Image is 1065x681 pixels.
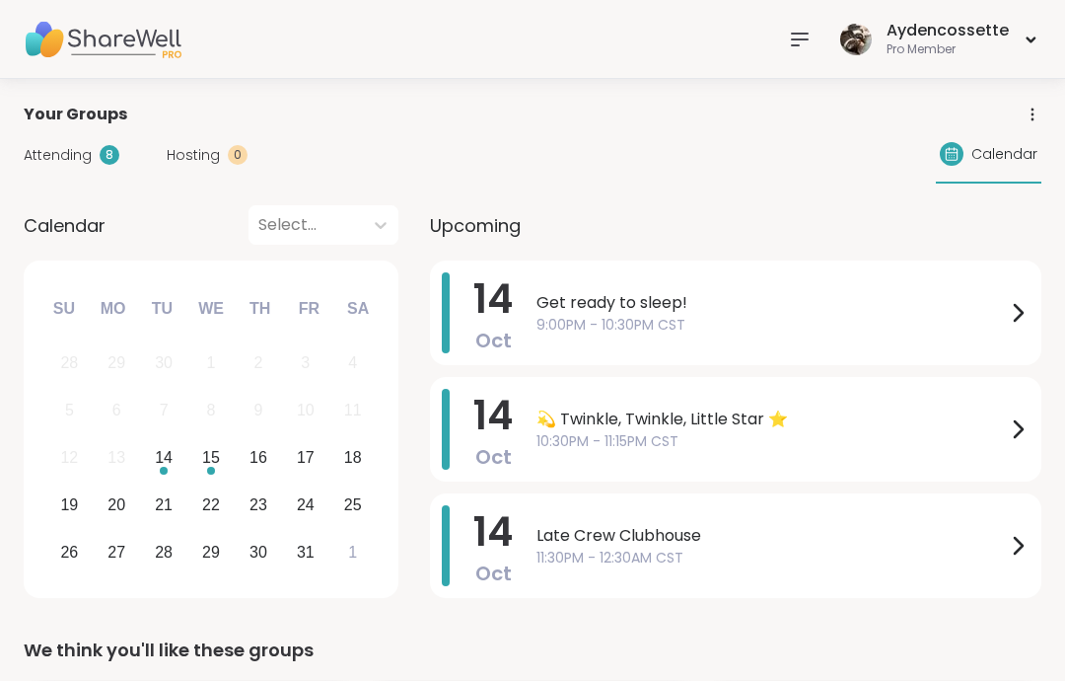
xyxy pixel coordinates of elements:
[202,539,220,566] div: 29
[536,524,1006,548] span: Late Crew Clubhouse
[344,444,362,471] div: 18
[190,484,233,526] div: Choose Wednesday, October 22nd, 2025
[536,291,1006,315] span: Get ready to sleep!
[143,484,185,526] div: Choose Tuesday, October 21st, 2025
[96,484,138,526] div: Choose Monday, October 20th, 2025
[348,539,357,566] div: 1
[336,287,380,331] div: Sa
[24,145,92,166] span: Attending
[284,342,326,385] div: Not available Friday, October 3rd, 2025
[473,271,513,327] span: 14
[331,437,374,480] div: Choose Saturday, October 18th, 2025
[202,492,220,518] div: 22
[344,492,362,518] div: 25
[297,492,315,518] div: 24
[42,287,86,331] div: Su
[96,390,138,432] div: Not available Monday, October 6th, 2025
[24,212,106,239] span: Calendar
[348,349,357,376] div: 4
[96,342,138,385] div: Not available Monday, September 29th, 2025
[107,444,125,471] div: 13
[473,504,513,560] span: 14
[190,531,233,573] div: Choose Wednesday, October 29th, 2025
[473,388,513,443] span: 14
[190,437,233,480] div: Choose Wednesday, October 15th, 2025
[107,539,125,566] div: 27
[331,390,374,432] div: Not available Saturday, October 11th, 2025
[297,397,315,423] div: 10
[238,484,280,526] div: Choose Thursday, October 23rd, 2025
[228,145,248,165] div: 0
[160,397,169,423] div: 7
[155,539,173,566] div: 28
[107,349,125,376] div: 29
[207,349,216,376] div: 1
[249,444,267,471] div: 16
[536,315,1006,336] span: 9:00PM - 10:30PM CST
[287,287,330,331] div: Fr
[60,349,78,376] div: 28
[840,24,872,55] img: Aydencossette
[284,390,326,432] div: Not available Friday, October 10th, 2025
[331,484,374,526] div: Choose Saturday, October 25th, 2025
[48,531,91,573] div: Choose Sunday, October 26th, 2025
[143,437,185,480] div: Choose Tuesday, October 14th, 2025
[48,342,91,385] div: Not available Sunday, September 28th, 2025
[143,531,185,573] div: Choose Tuesday, October 28th, 2025
[475,327,512,354] span: Oct
[297,444,315,471] div: 17
[140,287,183,331] div: Tu
[45,340,376,575] div: month 2025-10
[167,145,220,166] span: Hosting
[91,287,134,331] div: Mo
[253,349,262,376] div: 2
[887,41,1009,58] div: Pro Member
[143,342,185,385] div: Not available Tuesday, September 30th, 2025
[189,287,233,331] div: We
[207,397,216,423] div: 8
[887,20,1009,41] div: Aydencossette
[143,390,185,432] div: Not available Tuesday, October 7th, 2025
[297,539,315,566] div: 31
[475,560,512,587] span: Oct
[100,145,119,165] div: 8
[301,349,310,376] div: 3
[202,444,220,471] div: 15
[96,531,138,573] div: Choose Monday, October 27th, 2025
[48,390,91,432] div: Not available Sunday, October 5th, 2025
[238,531,280,573] div: Choose Thursday, October 30th, 2025
[24,5,181,74] img: ShareWell Nav Logo
[249,492,267,518] div: 23
[60,492,78,518] div: 19
[190,390,233,432] div: Not available Wednesday, October 8th, 2025
[536,548,1006,568] span: 11:30PM - 12:30AM CST
[65,397,74,423] div: 5
[96,437,138,480] div: Not available Monday, October 13th, 2025
[331,531,374,573] div: Choose Saturday, November 1st, 2025
[536,408,1006,431] span: 💫 Twinkle, Twinkle, Little Star ⭐️
[284,437,326,480] div: Choose Friday, October 17th, 2025
[24,637,1041,664] div: We think you'll like these groups
[536,431,1006,452] span: 10:30PM - 11:15PM CST
[331,342,374,385] div: Not available Saturday, October 4th, 2025
[430,212,521,239] span: Upcoming
[155,492,173,518] div: 21
[971,144,1037,165] span: Calendar
[60,444,78,471] div: 12
[284,531,326,573] div: Choose Friday, October 31st, 2025
[48,484,91,526] div: Choose Sunday, October 19th, 2025
[253,397,262,423] div: 9
[155,444,173,471] div: 14
[112,397,121,423] div: 6
[155,349,173,376] div: 30
[24,103,127,126] span: Your Groups
[249,539,267,566] div: 30
[107,492,125,518] div: 20
[60,539,78,566] div: 26
[48,437,91,480] div: Not available Sunday, October 12th, 2025
[190,342,233,385] div: Not available Wednesday, October 1st, 2025
[239,287,282,331] div: Th
[238,342,280,385] div: Not available Thursday, October 2nd, 2025
[344,397,362,423] div: 11
[238,390,280,432] div: Not available Thursday, October 9th, 2025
